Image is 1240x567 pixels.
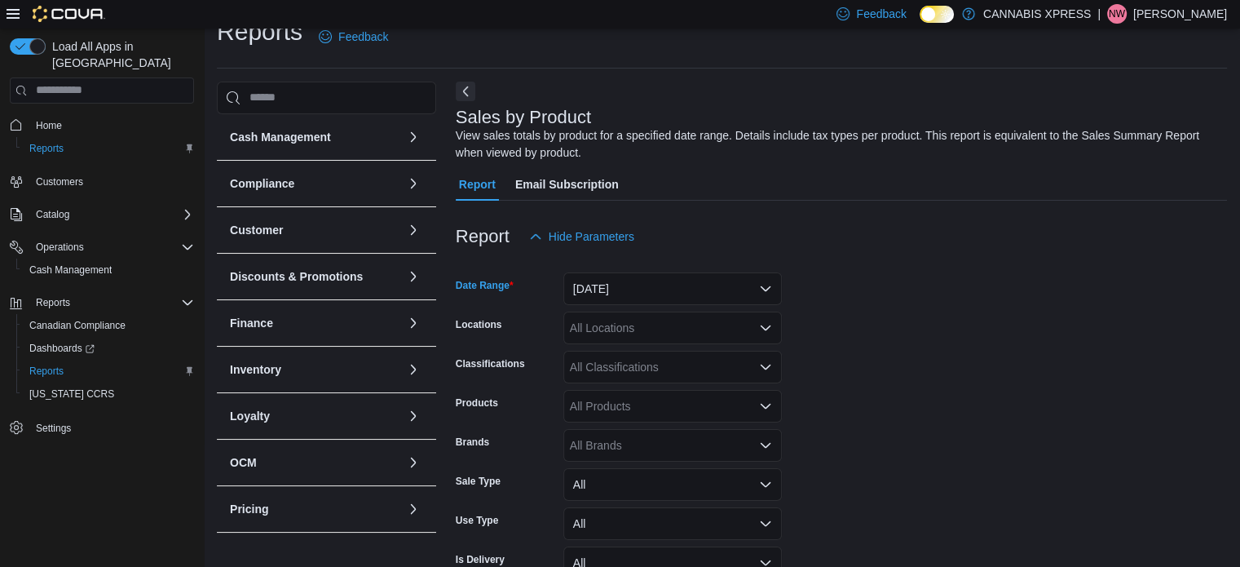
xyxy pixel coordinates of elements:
[29,293,77,312] button: Reports
[404,267,423,286] button: Discounts & Promotions
[856,6,906,22] span: Feedback
[16,137,201,160] button: Reports
[230,268,400,285] button: Discounts & Promotions
[3,203,201,226] button: Catalog
[29,293,194,312] span: Reports
[230,501,400,517] button: Pricing
[217,16,302,48] h1: Reports
[230,315,400,331] button: Finance
[23,316,132,335] a: Canadian Compliance
[3,291,201,314] button: Reports
[36,422,71,435] span: Settings
[230,129,331,145] h3: Cash Management
[29,237,90,257] button: Operations
[759,361,772,374] button: Open list of options
[23,139,70,158] a: Reports
[230,408,270,424] h3: Loyalty
[312,20,395,53] a: Feedback
[23,339,101,358] a: Dashboards
[404,360,423,379] button: Inventory
[23,339,194,358] span: Dashboards
[29,115,194,135] span: Home
[23,316,194,335] span: Canadian Compliance
[230,408,400,424] button: Loyalty
[29,264,112,277] span: Cash Management
[29,388,114,401] span: [US_STATE] CCRS
[29,172,90,192] a: Customers
[16,360,201,383] button: Reports
[16,259,201,281] button: Cash Management
[563,272,782,305] button: [DATE]
[230,315,273,331] h3: Finance
[230,361,281,378] h3: Inventory
[29,142,64,155] span: Reports
[456,227,510,246] h3: Report
[404,499,423,519] button: Pricing
[456,475,501,488] label: Sale Type
[456,108,591,127] h3: Sales by Product
[46,38,194,71] span: Load All Apps in [GEOGRAPHIC_DATA]
[456,279,514,292] label: Date Range
[404,220,423,240] button: Customer
[29,171,194,192] span: Customers
[230,361,400,378] button: Inventory
[230,222,283,238] h3: Customer
[230,454,400,471] button: OCM
[920,6,954,23] input: Dark Mode
[563,507,782,540] button: All
[29,419,77,438] a: Settings
[759,321,772,334] button: Open list of options
[404,453,423,472] button: OCM
[456,514,498,527] label: Use Type
[230,268,363,285] h3: Discounts & Promotions
[459,168,496,201] span: Report
[456,82,475,101] button: Next
[23,260,118,280] a: Cash Management
[1107,4,1127,24] div: Nadia Wilson
[29,319,126,332] span: Canadian Compliance
[3,236,201,259] button: Operations
[16,383,201,405] button: [US_STATE] CCRS
[36,119,62,132] span: Home
[759,400,772,413] button: Open list of options
[29,365,64,378] span: Reports
[3,113,201,137] button: Home
[523,220,641,253] button: Hide Parameters
[230,222,400,238] button: Customer
[23,384,194,404] span: Washington CCRS
[36,208,69,221] span: Catalog
[404,406,423,426] button: Loyalty
[338,29,388,45] span: Feedback
[1109,4,1125,24] span: NW
[515,168,619,201] span: Email Subscription
[230,175,400,192] button: Compliance
[456,357,525,370] label: Classifications
[456,436,489,449] label: Brands
[23,260,194,280] span: Cash Management
[983,4,1091,24] p: CANNABIS XPRESS
[549,228,634,245] span: Hide Parameters
[29,116,68,135] a: Home
[456,396,498,410] label: Products
[404,313,423,333] button: Finance
[23,139,194,158] span: Reports
[29,417,194,437] span: Settings
[29,205,194,224] span: Catalog
[36,175,83,188] span: Customers
[23,361,194,381] span: Reports
[16,314,201,337] button: Canadian Compliance
[29,205,76,224] button: Catalog
[23,384,121,404] a: [US_STATE] CCRS
[230,454,257,471] h3: OCM
[16,337,201,360] a: Dashboards
[3,170,201,193] button: Customers
[1133,4,1227,24] p: [PERSON_NAME]
[456,553,505,566] label: Is Delivery
[920,23,920,24] span: Dark Mode
[3,415,201,439] button: Settings
[404,127,423,147] button: Cash Management
[456,127,1219,162] div: View sales totals by product for a specified date range. Details include tax types per product. T...
[36,296,70,309] span: Reports
[563,468,782,501] button: All
[23,361,70,381] a: Reports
